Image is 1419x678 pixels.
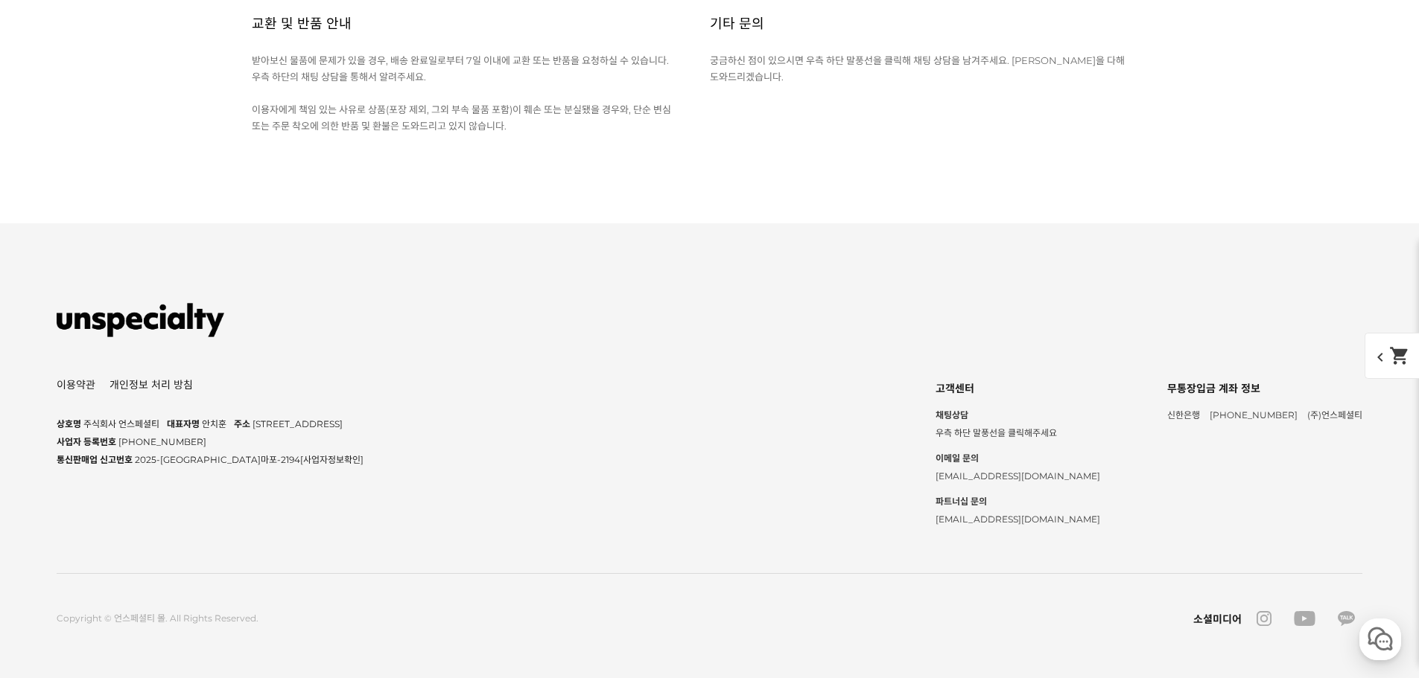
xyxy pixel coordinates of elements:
[57,380,95,390] a: 이용약관
[710,52,1168,85] div: 궁금하신 점이 있으시면 우측 하단 말풍선을 클릭해 채팅 상담을 남겨주세요. [PERSON_NAME]을 다해 도와드리겠습니다.
[936,514,1100,525] span: [EMAIL_ADDRESS][DOMAIN_NAME]
[57,454,133,465] span: 통신판매업 신고번호
[1193,611,1242,626] div: 소셜미디어
[234,418,250,429] span: 주소
[109,380,193,390] a: 개인정보 처리 방침
[202,418,226,429] span: 안치훈
[98,472,192,509] a: 대화
[253,418,343,429] span: [STREET_ADDRESS]
[47,494,56,506] span: 홈
[57,611,258,626] div: Copyright © 언스페셜티 몰. All Rights Reserved.
[252,52,676,134] p: 받아보신 물품에 문제가 있을 경우, 배송 완료일로부터 7일 이내에 교환 또는 반품을 요청하실 수 있습니다. 우측 하단의 채팅 상담을 통해서 알려주세요. 이용자에게 책임 있는 ...
[1286,611,1323,626] a: youtube
[936,406,1100,424] strong: 채팅상담
[1307,409,1362,420] span: (주)언스페셜티
[936,427,1057,438] span: 우측 하단 말풍선을 클릭해주세요
[1330,611,1362,626] a: kakao
[192,472,286,509] a: 설정
[57,418,81,429] span: 상호명
[57,436,116,447] span: 사업자 등록번호
[1167,409,1200,420] span: 신한은행
[230,494,248,506] span: 설정
[1249,611,1279,626] a: instagram
[83,418,159,429] span: 주식회사 언스페셜티
[135,454,364,465] span: 2025-[GEOGRAPHIC_DATA]마포-2194
[936,493,1100,511] strong: 파트너십 문의
[4,472,98,509] a: 홈
[936,378,1100,399] div: 고객센터
[57,298,224,342] img: 언스페셜티 몰
[1167,378,1362,399] div: 무통장입금 계좌 정보
[936,450,1100,467] strong: 이메일 문의
[1210,409,1298,420] span: [PHONE_NUMBER]
[936,470,1100,482] span: [EMAIL_ADDRESS][DOMAIN_NAME]
[167,418,200,429] span: 대표자명
[136,495,154,507] span: 대화
[300,454,364,465] a: [사업자정보확인]
[118,436,206,447] span: [PHONE_NUMBER]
